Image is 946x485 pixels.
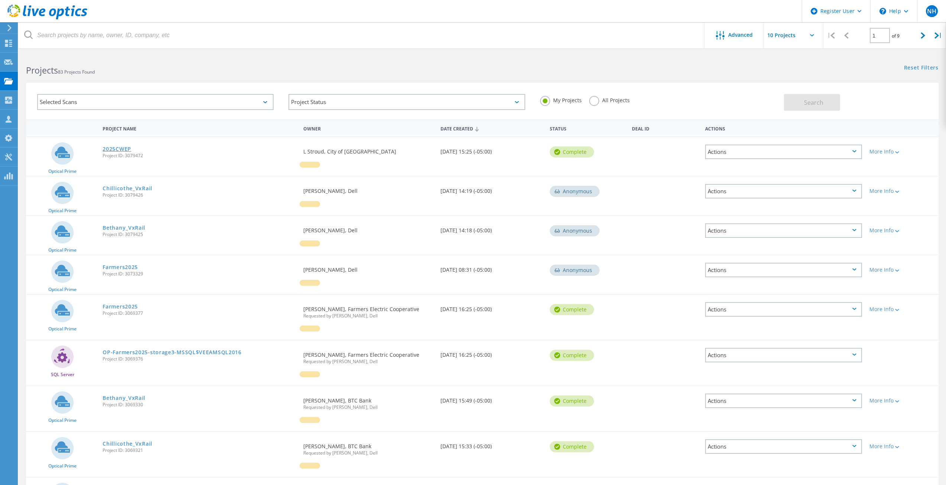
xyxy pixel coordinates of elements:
[300,340,436,371] div: [PERSON_NAME], Farmers Electric Cooperative
[437,295,546,319] div: [DATE] 16:25 (-05:00)
[303,405,433,410] span: Requested by [PERSON_NAME], Dell
[300,432,436,463] div: [PERSON_NAME], BTC Bank
[437,216,546,240] div: [DATE] 14:18 (-05:00)
[869,188,935,194] div: More Info
[437,121,546,135] div: Date Created
[437,386,546,411] div: [DATE] 15:49 (-05:00)
[103,357,296,361] span: Project ID: 3069376
[48,248,77,252] span: Optical Prime
[437,177,546,201] div: [DATE] 14:19 (-05:00)
[103,441,152,446] a: Chillicothe_VxRail
[103,232,296,237] span: Project ID: 3079425
[300,216,436,240] div: [PERSON_NAME], Dell
[48,208,77,213] span: Optical Prime
[300,255,436,280] div: [PERSON_NAME], Dell
[869,267,935,272] div: More Info
[19,22,705,48] input: Search projects by name, owner, ID, company, etc
[550,186,600,197] div: Anonymous
[7,16,87,21] a: Live Optics Dashboard
[26,64,58,76] b: Projects
[589,96,630,103] label: All Projects
[904,65,939,71] a: Reset Filters
[300,177,436,201] div: [PERSON_NAME], Dell
[823,22,839,49] div: |
[869,149,935,154] div: More Info
[705,263,862,277] div: Actions
[48,418,77,423] span: Optical Prime
[48,169,77,174] span: Optical Prime
[103,448,296,453] span: Project ID: 3069321
[540,96,582,103] label: My Projects
[728,32,753,38] span: Advanced
[37,94,274,110] div: Selected Scans
[58,69,95,75] span: 83 Projects Found
[103,153,296,158] span: Project ID: 3079472
[628,121,701,135] div: Deal Id
[784,94,840,111] button: Search
[892,33,900,39] span: of 9
[705,145,862,159] div: Actions
[103,350,241,355] a: OP-Farmers2025-storage3-MSSQL$VEEAMSQL2016
[931,22,946,49] div: |
[705,348,862,362] div: Actions
[103,193,296,197] span: Project ID: 3079426
[103,311,296,316] span: Project ID: 3069377
[546,121,628,135] div: Status
[550,225,600,236] div: Anonymous
[300,295,436,326] div: [PERSON_NAME], Farmers Electric Cooperative
[705,394,862,408] div: Actions
[705,302,862,317] div: Actions
[705,223,862,238] div: Actions
[303,359,433,364] span: Requested by [PERSON_NAME], Dell
[300,121,436,135] div: Owner
[48,464,77,468] span: Optical Prime
[103,304,138,309] a: Farmers2025
[103,402,296,407] span: Project ID: 3069330
[103,395,145,401] a: Bethany_VxRail
[103,186,152,191] a: Chillicothe_VxRail
[103,225,145,230] a: Bethany_VxRail
[103,146,131,152] a: 2025CWEP
[879,8,886,14] svg: \n
[869,398,935,403] div: More Info
[303,451,433,455] span: Requested by [PERSON_NAME], Dell
[437,340,546,365] div: [DATE] 16:25 (-05:00)
[705,184,862,198] div: Actions
[550,350,594,361] div: Complete
[927,8,936,14] span: NH
[804,98,823,107] span: Search
[869,444,935,449] div: More Info
[869,228,935,233] div: More Info
[300,137,436,162] div: L Stroud, City of [GEOGRAPHIC_DATA]
[103,272,296,276] span: Project ID: 3073329
[437,255,546,280] div: [DATE] 08:31 (-05:00)
[300,386,436,417] div: [PERSON_NAME], BTC Bank
[103,265,138,270] a: Farmers2025
[288,94,525,110] div: Project Status
[437,432,546,456] div: [DATE] 15:33 (-05:00)
[550,146,594,158] div: Complete
[48,327,77,331] span: Optical Prime
[51,372,74,377] span: SQL Server
[550,441,594,452] div: Complete
[99,121,300,135] div: Project Name
[550,265,600,276] div: Anonymous
[550,395,594,407] div: Complete
[701,121,866,135] div: Actions
[550,304,594,315] div: Complete
[705,439,862,454] div: Actions
[437,137,546,162] div: [DATE] 15:25 (-05:00)
[48,287,77,292] span: Optical Prime
[869,307,935,312] div: More Info
[303,314,433,318] span: Requested by [PERSON_NAME], Dell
